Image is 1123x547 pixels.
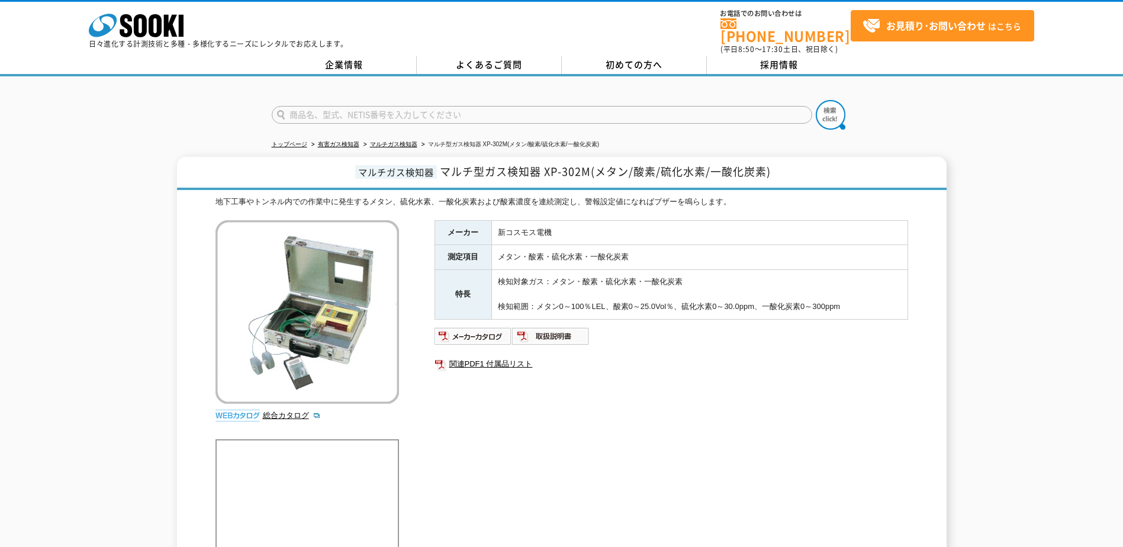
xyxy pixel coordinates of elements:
a: [PHONE_NUMBER] [720,18,851,43]
img: 取扱説明書 [512,327,590,346]
a: メーカーカタログ [435,334,512,343]
td: 検知対象ガス：メタン・酸素・硫化水素・一酸化炭素 検知範囲：メタン0～100％LEL、酸素0～25.0Vol％、硫化水素0～30.0ppm、一酸化炭素0～300ppm [491,270,908,319]
span: 初めての方へ [606,58,662,71]
a: 有害ガス検知器 [318,141,359,147]
a: お見積り･お問い合わせはこちら [851,10,1034,41]
div: 地下工事やトンネル内での作業中に発生するメタン、硫化水素、一酸化炭素および酸素濃度を連続測定し、警報設定値になればブザーを鳴らします。 [215,196,908,208]
a: 企業情報 [272,56,417,74]
span: (平日 ～ 土日、祝日除く) [720,44,838,54]
td: 新コスモス電機 [491,220,908,245]
a: よくあるご質問 [417,56,562,74]
li: マルチ型ガス検知器 XP-302M(メタン/酸素/硫化水素/一酸化炭素) [419,139,599,151]
th: 測定項目 [435,245,491,270]
span: 17:30 [762,44,783,54]
td: メタン・酸素・硫化水素・一酸化炭素 [491,245,908,270]
img: webカタログ [215,410,260,421]
strong: お見積り･お問い合わせ [886,18,986,33]
a: 総合カタログ [263,411,321,420]
img: btn_search.png [816,100,845,130]
input: 商品名、型式、NETIS番号を入力してください [272,106,812,124]
th: メーカー [435,220,491,245]
img: メーカーカタログ [435,327,512,346]
span: お電話でのお問い合わせは [720,10,851,17]
a: 関連PDF1 付属品リスト [435,356,908,372]
a: 取扱説明書 [512,334,590,343]
span: マルチガス検知器 [355,165,437,179]
a: 採用情報 [707,56,852,74]
span: はこちら [863,17,1021,35]
a: トップページ [272,141,307,147]
p: 日々進化する計測技術と多種・多様化するニーズにレンタルでお応えします。 [89,40,348,47]
span: 8:50 [738,44,755,54]
span: マルチ型ガス検知器 XP-302M(メタン/酸素/硫化水素/一酸化炭素) [440,163,771,179]
a: 初めての方へ [562,56,707,74]
th: 特長 [435,270,491,319]
a: マルチガス検知器 [370,141,417,147]
img: マルチ型ガス検知器 XP-302M(メタン/酸素/硫化水素/一酸化炭素) [215,220,399,404]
